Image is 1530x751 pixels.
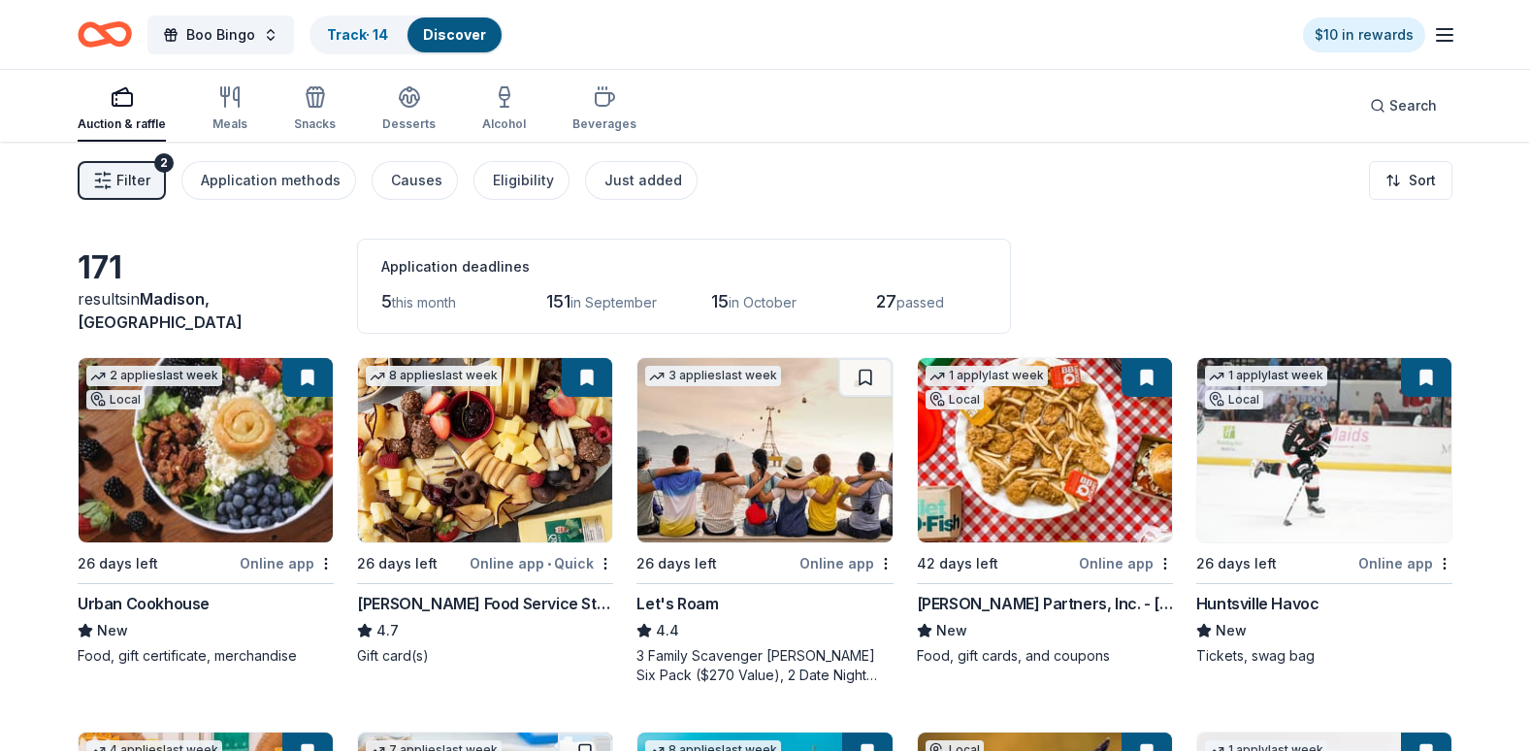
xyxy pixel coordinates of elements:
[147,16,294,54] button: Boo Bingo
[493,169,554,192] div: Eligibility
[78,161,166,200] button: Filter2
[636,646,893,685] div: 3 Family Scavenger [PERSON_NAME] Six Pack ($270 Value), 2 Date Night Scavenger [PERSON_NAME] Two ...
[240,551,334,575] div: Online app
[917,646,1173,666] div: Food, gift cards, and coupons
[926,366,1048,386] div: 1 apply last week
[1079,551,1173,575] div: Online app
[327,26,388,43] a: Track· 14
[1358,551,1452,575] div: Online app
[799,551,894,575] div: Online app
[1196,552,1277,575] div: 26 days left
[78,289,243,332] span: Madison, [GEOGRAPHIC_DATA]
[382,78,436,142] button: Desserts
[1409,169,1436,192] span: Sort
[1197,358,1451,542] img: Image for Huntsville Havoc
[381,255,987,278] div: Application deadlines
[78,592,210,615] div: Urban Cookhouse
[392,294,456,310] span: this month
[936,619,967,642] span: New
[366,366,502,386] div: 8 applies last week
[546,291,570,311] span: 151
[212,116,247,132] div: Meals
[645,366,781,386] div: 3 applies last week
[636,592,718,615] div: Let's Roam
[97,619,128,642] span: New
[78,289,243,332] span: in
[186,23,255,47] span: Boo Bingo
[78,646,334,666] div: Food, gift certificate, merchandise
[570,294,657,310] span: in September
[154,153,174,173] div: 2
[372,161,458,200] button: Causes
[78,287,334,334] div: results
[572,116,636,132] div: Beverages
[918,358,1172,542] img: Image for Johnson Partners, Inc. - McDonald's
[357,552,438,575] div: 26 days left
[358,358,612,542] img: Image for Gordon Food Service Store
[357,357,613,666] a: Image for Gordon Food Service Store8 applieslast week26 days leftOnline app•Quick[PERSON_NAME] Fo...
[711,291,729,311] span: 15
[1216,619,1247,642] span: New
[376,619,399,642] span: 4.7
[547,556,551,571] span: •
[656,619,679,642] span: 4.4
[572,78,636,142] button: Beverages
[78,357,334,666] a: Image for Urban Cookhouse2 applieslast weekLocal26 days leftOnline appUrban CookhouseNewFood, gif...
[470,551,613,575] div: Online app Quick
[181,161,356,200] button: Application methods
[357,646,613,666] div: Gift card(s)
[78,116,166,132] div: Auction & raffle
[926,390,984,409] div: Local
[1196,357,1452,666] a: Image for Huntsville Havoc1 applylast weekLocal26 days leftOnline appHuntsville HavocNewTickets, ...
[79,358,333,542] img: Image for Urban Cookhouse
[212,78,247,142] button: Meals
[78,78,166,142] button: Auction & raffle
[917,357,1173,666] a: Image for Johnson Partners, Inc. - McDonald's 1 applylast weekLocal42 days leftOnline app[PERSON_...
[1354,86,1452,125] button: Search
[294,116,336,132] div: Snacks
[1369,161,1452,200] button: Sort
[423,26,486,43] a: Discover
[116,169,150,192] span: Filter
[482,78,526,142] button: Alcohol
[381,291,392,311] span: 5
[637,358,892,542] img: Image for Let's Roam
[917,592,1173,615] div: [PERSON_NAME] Partners, Inc. - [PERSON_NAME]
[201,169,341,192] div: Application methods
[1205,366,1327,386] div: 1 apply last week
[391,169,442,192] div: Causes
[604,169,682,192] div: Just added
[1196,592,1319,615] div: Huntsville Havoc
[636,552,717,575] div: 26 days left
[382,116,436,132] div: Desserts
[636,357,893,685] a: Image for Let's Roam3 applieslast week26 days leftOnline appLet's Roam4.43 Family Scavenger [PERS...
[78,552,158,575] div: 26 days left
[86,390,145,409] div: Local
[1196,646,1452,666] div: Tickets, swag bag
[896,294,944,310] span: passed
[1303,17,1425,52] a: $10 in rewards
[357,592,613,615] div: [PERSON_NAME] Food Service Store
[78,12,132,57] a: Home
[473,161,570,200] button: Eligibility
[729,294,797,310] span: in October
[1205,390,1263,409] div: Local
[78,248,334,287] div: 171
[86,366,222,386] div: 2 applies last week
[1389,94,1437,117] span: Search
[482,116,526,132] div: Alcohol
[309,16,504,54] button: Track· 14Discover
[876,291,896,311] span: 27
[294,78,336,142] button: Snacks
[917,552,998,575] div: 42 days left
[585,161,698,200] button: Just added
